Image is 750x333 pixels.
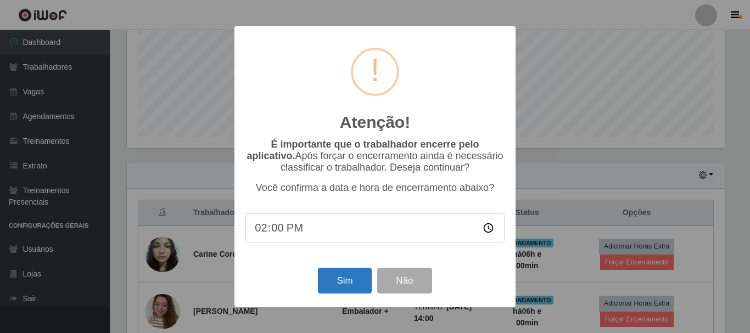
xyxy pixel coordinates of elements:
p: Você confirma a data e hora de encerramento abaixo? [245,182,505,194]
h2: Atenção! [340,112,410,132]
b: É importante que o trabalhador encerre pelo aplicativo. [247,139,479,161]
p: Após forçar o encerramento ainda é necessário classificar o trabalhador. Deseja continuar? [245,139,505,173]
button: Não [377,268,432,294]
button: Sim [318,268,371,294]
